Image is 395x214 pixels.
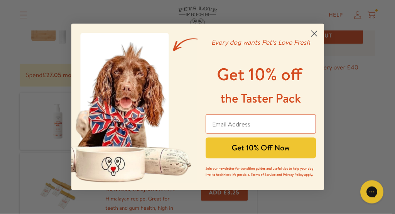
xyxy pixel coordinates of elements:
em: Every dog wants Pet’s Love Fresh [211,37,310,47]
span: the Taster Pack [220,90,301,107]
span: Get 10% off [217,62,302,86]
iframe: Gorgias live chat messenger [356,178,387,206]
img: a400ef88-77f9-4908-94a9-4c138221a682.jpeg [71,24,198,190]
button: Close dialog [307,27,321,40]
span: Join our newsletter for transition guides and useful tips to help your dog live its healthiest li... [206,166,313,177]
button: Get 10% Off Now [206,138,316,158]
input: Email Address [206,115,316,134]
